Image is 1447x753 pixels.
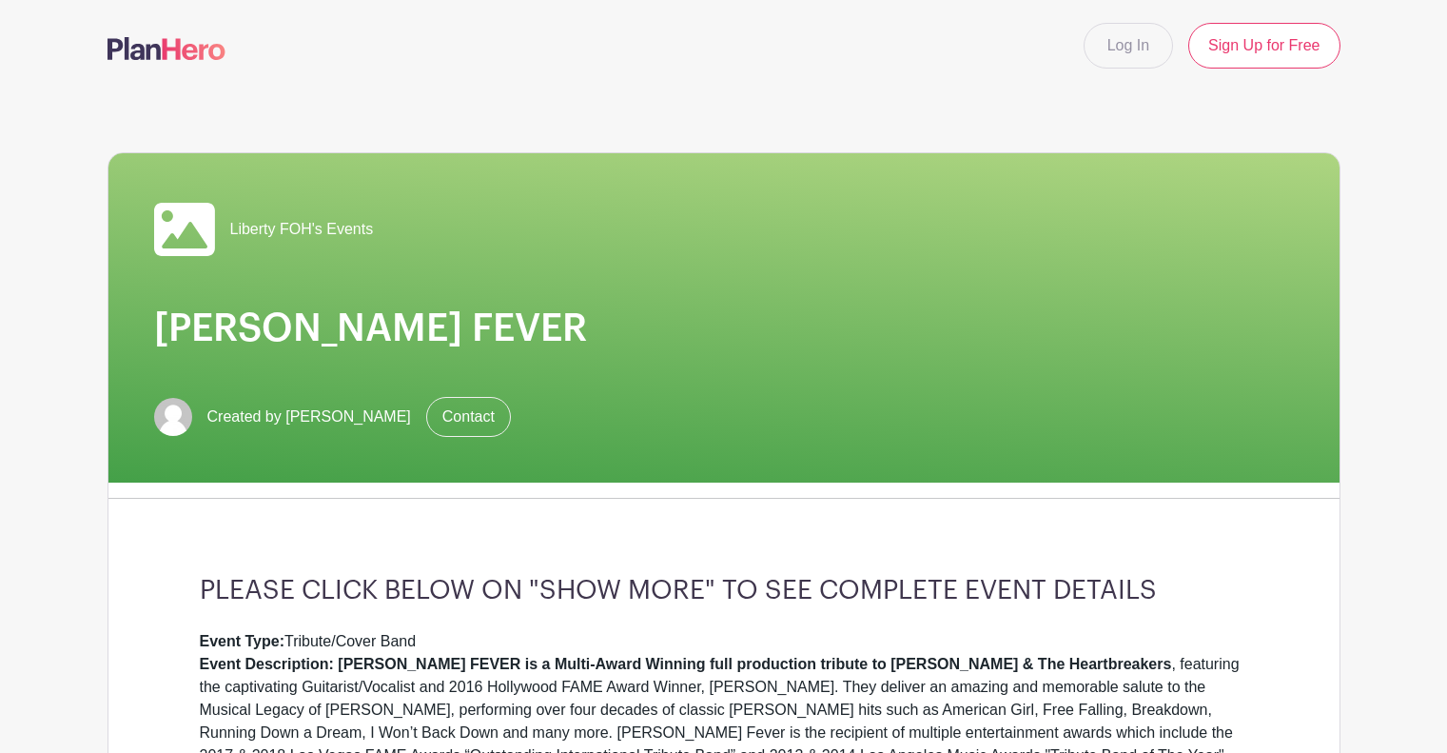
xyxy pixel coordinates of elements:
strong: Event Type: [200,633,285,649]
h3: PLEASE CLICK BELOW ON "SHOW MORE" TO SEE COMPLETE EVENT DETAILS [200,575,1248,607]
a: Log In [1084,23,1173,69]
a: Contact [426,397,511,437]
strong: Event Description: [PERSON_NAME] FEVER is a Multi-Award Winning full production tribute to [PERSO... [200,656,1172,672]
img: default-ce2991bfa6775e67f084385cd625a349d9dcbb7a52a09fb2fda1e96e2d18dcdb.png [154,398,192,436]
span: Liberty FOH's Events [230,218,374,241]
a: Sign Up for Free [1188,23,1339,69]
span: Created by [PERSON_NAME] [207,406,411,428]
img: logo-507f7623f17ff9eddc593b1ce0a138ce2505c220e1c5a4e2b4648c50719b7d32.svg [108,37,225,60]
h1: [PERSON_NAME] FEVER [154,306,1294,351]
